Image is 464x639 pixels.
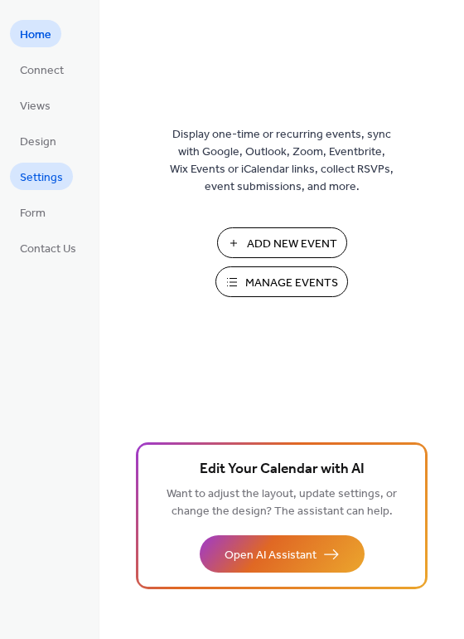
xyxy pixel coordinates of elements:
a: Form [10,198,56,226]
span: Open AI Assistant [225,547,317,564]
span: Add New Event [247,236,337,253]
span: Edit Your Calendar with AI [200,458,365,481]
a: Connect [10,56,74,83]
a: Contact Us [10,234,86,261]
a: Home [10,20,61,47]
span: Form [20,205,46,222]
span: Want to adjust the layout, update settings, or change the design? The assistant can help. [167,483,397,523]
span: Views [20,98,51,115]
span: Design [20,134,56,151]
button: Add New Event [217,227,347,258]
button: Manage Events [215,266,348,297]
span: Connect [20,62,64,80]
span: Display one-time or recurring events, sync with Google, Outlook, Zoom, Eventbrite, Wix Events or ... [170,126,394,196]
a: Design [10,127,66,154]
span: Manage Events [245,275,338,292]
span: Contact Us [20,241,76,258]
a: Settings [10,163,73,190]
span: Settings [20,169,63,187]
button: Open AI Assistant [200,535,365,573]
span: Home [20,27,51,44]
a: Views [10,91,60,119]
